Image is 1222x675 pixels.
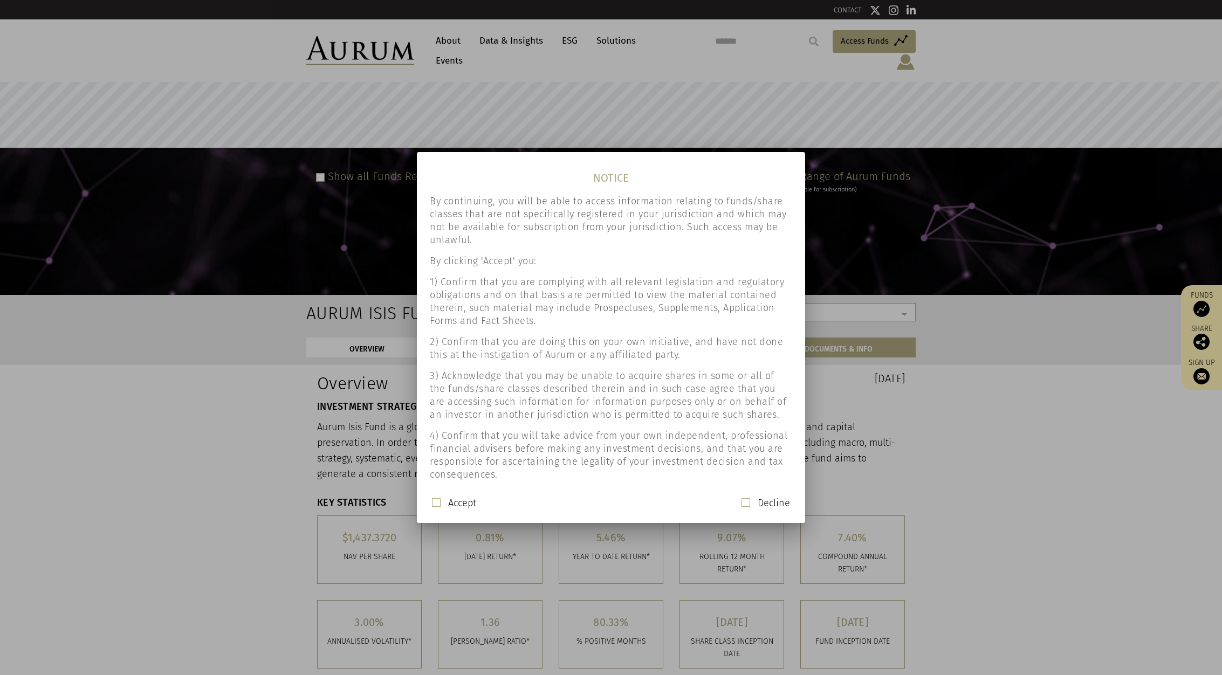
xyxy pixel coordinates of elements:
[1193,368,1210,384] img: Sign up to our newsletter
[430,429,792,481] p: 4) Confirm that you will take advice from your own independent, professional financial advisers b...
[430,254,792,267] p: By clicking 'Accept' you:
[1193,301,1210,317] img: Access Funds
[1186,358,1217,384] a: Sign up
[430,369,792,421] p: 3) Acknowledge that you may be unable to acquire shares in some or all of the funds/share classes...
[417,160,805,187] h1: NOTICE
[430,335,792,361] p: 2) Confirm that you are doing this on your own initiative, and have not done this at the instigat...
[758,497,790,509] label: Decline
[1186,291,1217,317] a: Funds
[1193,334,1210,350] img: Share this post
[430,195,792,246] p: By continuing, you will be able to access information relating to funds/share classes that are no...
[430,275,792,327] p: 1) Confirm that you are complying with all relevant legislation and regulatory obligations and on...
[1186,325,1217,350] div: Share
[448,497,476,509] label: Accept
